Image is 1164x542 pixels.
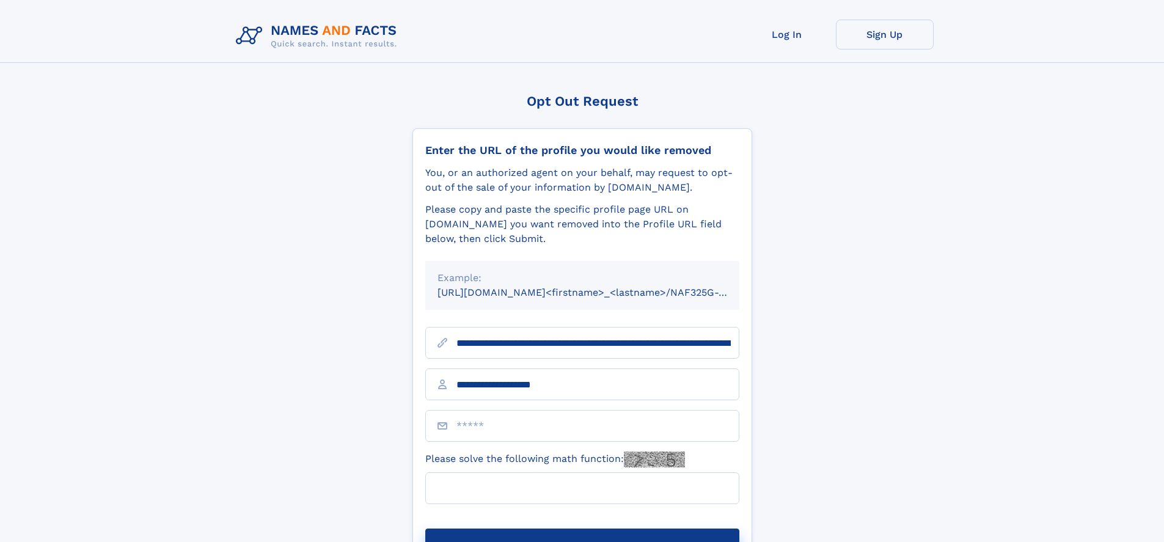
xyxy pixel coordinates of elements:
[425,166,739,195] div: You, or an authorized agent on your behalf, may request to opt-out of the sale of your informatio...
[738,20,836,49] a: Log In
[437,271,727,285] div: Example:
[231,20,407,53] img: Logo Names and Facts
[425,144,739,157] div: Enter the URL of the profile you would like removed
[425,202,739,246] div: Please copy and paste the specific profile page URL on [DOMAIN_NAME] you want removed into the Pr...
[412,93,752,109] div: Opt Out Request
[437,287,763,298] small: [URL][DOMAIN_NAME]<firstname>_<lastname>/NAF325G-xxxxxxxx
[425,452,685,467] label: Please solve the following math function:
[836,20,934,49] a: Sign Up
